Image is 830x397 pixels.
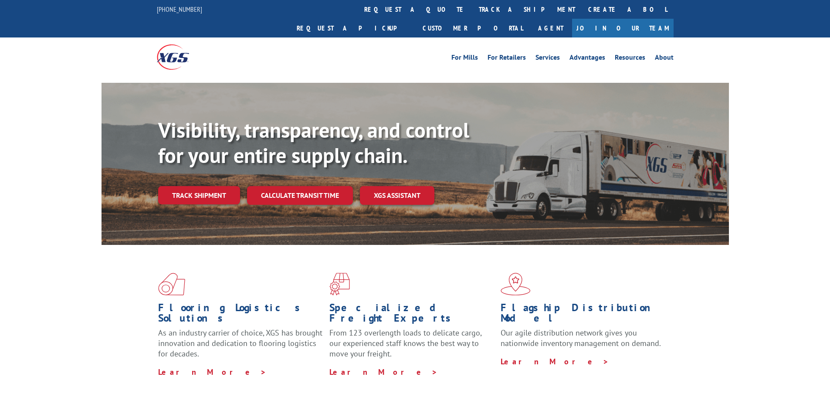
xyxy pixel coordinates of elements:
a: Customer Portal [416,19,529,37]
span: Our agile distribution network gives you nationwide inventory management on demand. [501,328,661,348]
a: Agent [529,19,572,37]
a: Services [535,54,560,64]
b: Visibility, transparency, and control for your entire supply chain. [158,116,469,169]
a: Request a pickup [290,19,416,37]
h1: Specialized Freight Experts [329,302,494,328]
img: xgs-icon-total-supply-chain-intelligence-red [158,273,185,295]
a: For Mills [451,54,478,64]
h1: Flagship Distribution Model [501,302,665,328]
a: About [655,54,674,64]
a: For Retailers [488,54,526,64]
p: From 123 overlength loads to delicate cargo, our experienced staff knows the best way to move you... [329,328,494,366]
img: xgs-icon-flagship-distribution-model-red [501,273,531,295]
a: Resources [615,54,645,64]
a: Join Our Team [572,19,674,37]
a: XGS ASSISTANT [360,186,434,205]
a: Calculate transit time [247,186,353,205]
a: Learn More > [329,367,438,377]
a: Track shipment [158,186,240,204]
a: [PHONE_NUMBER] [157,5,202,14]
span: As an industry carrier of choice, XGS has brought innovation and dedication to flooring logistics... [158,328,322,359]
h1: Flooring Logistics Solutions [158,302,323,328]
a: Advantages [569,54,605,64]
img: xgs-icon-focused-on-flooring-red [329,273,350,295]
a: Learn More > [501,356,609,366]
a: Learn More > [158,367,267,377]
